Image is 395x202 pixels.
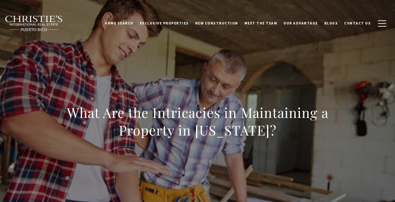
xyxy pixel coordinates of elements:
[195,21,238,25] span: New Construction
[59,104,336,139] h1: What Are the Intricacies in Maintaining a Property in [US_STATE]?
[321,15,341,31] a: Blogs
[5,15,63,32] img: Christie's International Real Estate black text logo
[137,15,192,31] a: Exclusive Properties
[324,21,338,25] span: Blogs
[241,15,281,31] a: Meet the Team
[140,21,189,25] span: Exclusive Properties
[344,21,371,25] span: Contact Us
[101,15,137,31] a: Home Search
[280,15,321,31] a: Our Advantage
[192,15,241,31] a: New Construction
[283,21,318,25] span: Our Advantage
